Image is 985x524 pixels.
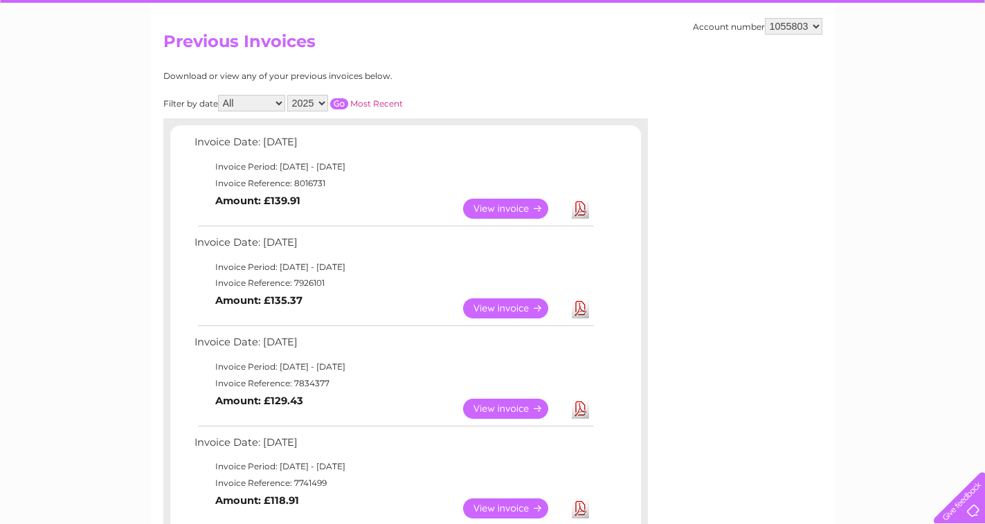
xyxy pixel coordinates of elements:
[215,494,299,507] b: Amount: £118.91
[191,133,596,159] td: Invoice Date: [DATE]
[191,175,596,192] td: Invoice Reference: 8016731
[163,95,527,111] div: Filter by date
[939,59,972,69] a: Log out
[191,275,596,291] td: Invoice Reference: 7926101
[191,259,596,275] td: Invoice Period: [DATE] - [DATE]
[815,59,856,69] a: Telecoms
[215,195,300,207] b: Amount: £139.91
[191,333,596,359] td: Invoice Date: [DATE]
[572,399,589,419] a: Download
[191,458,596,475] td: Invoice Period: [DATE] - [DATE]
[893,59,927,69] a: Contact
[215,294,302,307] b: Amount: £135.37
[572,498,589,518] a: Download
[215,395,303,407] b: Amount: £129.43
[191,233,596,259] td: Invoice Date: [DATE]
[776,59,806,69] a: Energy
[191,375,596,392] td: Invoice Reference: 7834377
[191,433,596,459] td: Invoice Date: [DATE]
[191,359,596,375] td: Invoice Period: [DATE] - [DATE]
[741,59,768,69] a: Water
[724,7,820,24] a: 0333 014 3131
[693,18,822,35] div: Account number
[463,298,565,318] a: View
[35,36,105,78] img: logo.png
[163,32,822,58] h2: Previous Invoices
[463,498,565,518] a: View
[350,98,403,109] a: Most Recent
[463,199,565,219] a: View
[191,159,596,175] td: Invoice Period: [DATE] - [DATE]
[572,199,589,219] a: Download
[463,399,565,419] a: View
[163,71,527,81] div: Download or view any of your previous invoices below.
[572,298,589,318] a: Download
[191,475,596,491] td: Invoice Reference: 7741499
[166,8,820,67] div: Clear Business is a trading name of Verastar Limited (registered in [GEOGRAPHIC_DATA] No. 3667643...
[865,59,885,69] a: Blog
